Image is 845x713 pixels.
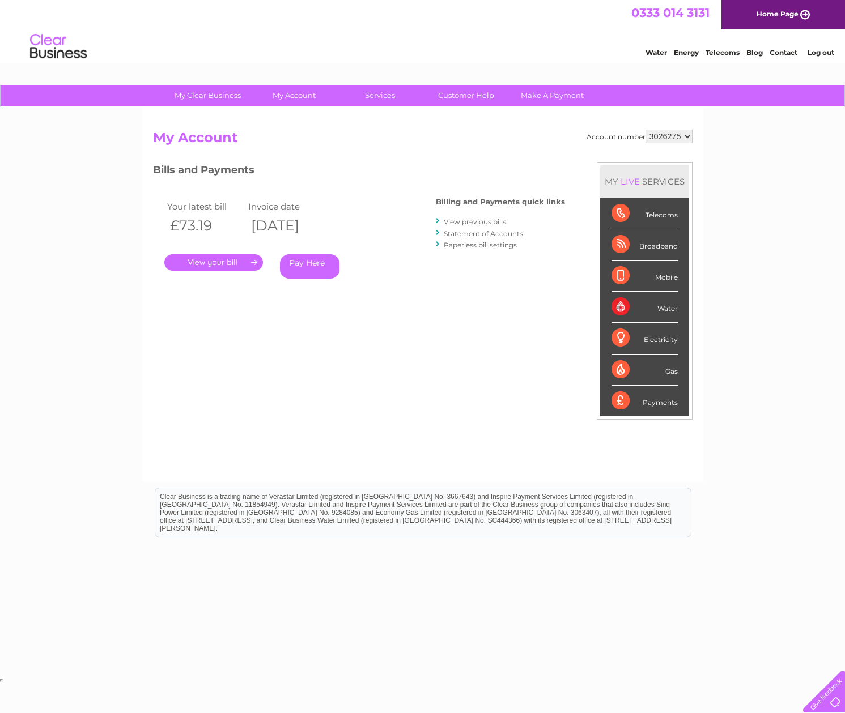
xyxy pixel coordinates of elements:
[770,48,797,57] a: Contact
[674,48,699,57] a: Energy
[587,130,693,143] div: Account number
[631,6,710,20] a: 0333 014 3131
[612,198,678,229] div: Telecoms
[746,48,763,57] a: Blog
[444,229,523,238] a: Statement of Accounts
[506,85,599,106] a: Make A Payment
[612,323,678,354] div: Electricity
[280,254,339,279] a: Pay Here
[612,229,678,261] div: Broadband
[808,48,834,57] a: Log out
[153,130,693,151] h2: My Account
[612,355,678,386] div: Gas
[153,162,565,182] h3: Bills and Payments
[444,217,506,226] a: View previous bills
[245,214,327,237] th: [DATE]
[245,199,327,214] td: Invoice date
[164,254,263,271] a: .
[600,165,689,198] div: MY SERVICES
[618,176,642,187] div: LIVE
[29,29,87,64] img: logo.png
[612,261,678,292] div: Mobile
[164,214,246,237] th: £73.19
[612,292,678,323] div: Water
[155,6,691,55] div: Clear Business is a trading name of Verastar Limited (registered in [GEOGRAPHIC_DATA] No. 3667643...
[436,198,565,206] h4: Billing and Payments quick links
[444,241,517,249] a: Paperless bill settings
[612,386,678,416] div: Payments
[164,199,246,214] td: Your latest bill
[706,48,740,57] a: Telecoms
[161,85,254,106] a: My Clear Business
[247,85,341,106] a: My Account
[419,85,513,106] a: Customer Help
[646,48,667,57] a: Water
[333,85,427,106] a: Services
